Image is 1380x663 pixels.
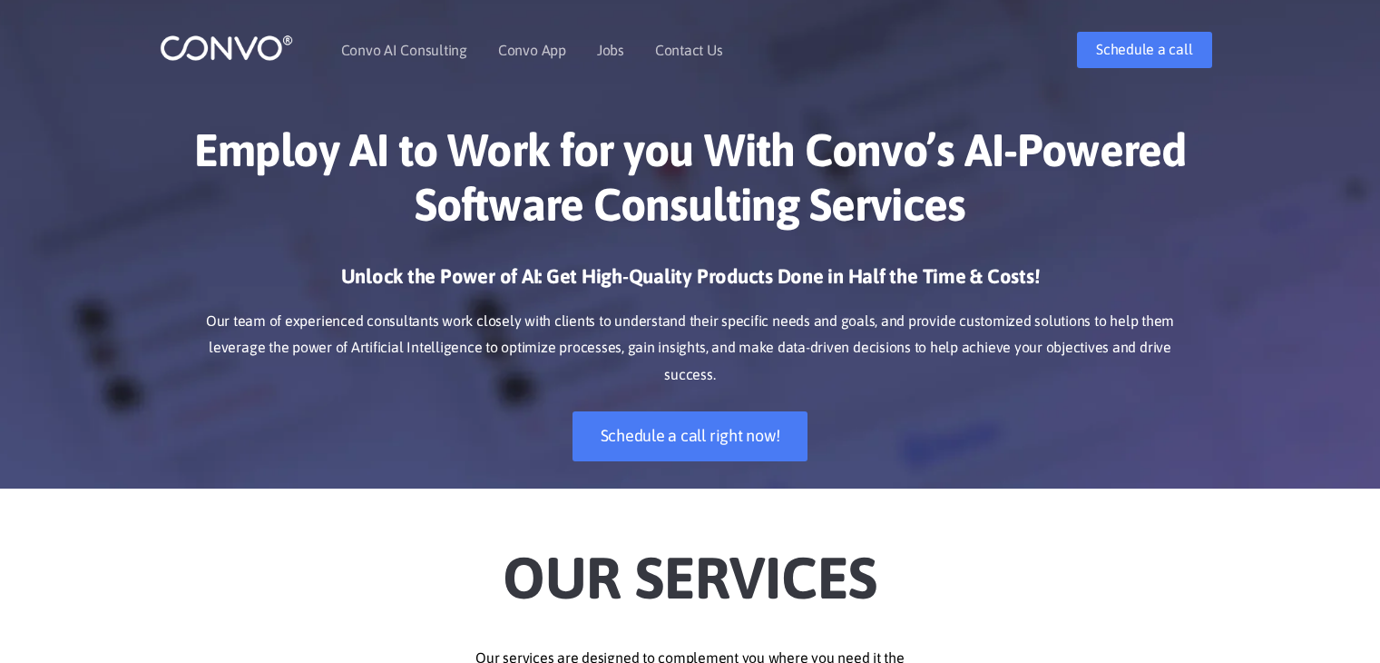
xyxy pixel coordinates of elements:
[341,43,467,57] a: Convo AI Consulting
[655,43,723,57] a: Contact Us
[498,43,566,57] a: Convo App
[1077,32,1211,68] a: Schedule a call
[187,516,1194,618] h2: Our Services
[187,308,1194,390] p: Our team of experienced consultants work closely with clients to understand their specific needs ...
[597,43,624,57] a: Jobs
[187,263,1194,303] h3: Unlock the Power of AI: Get High-Quality Products Done in Half the Time & Costs!
[573,411,808,461] a: Schedule a call right now!
[187,123,1194,245] h1: Employ AI to Work for you With Convo’s AI-Powered Software Consulting Services
[160,34,293,62] img: logo_1.png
